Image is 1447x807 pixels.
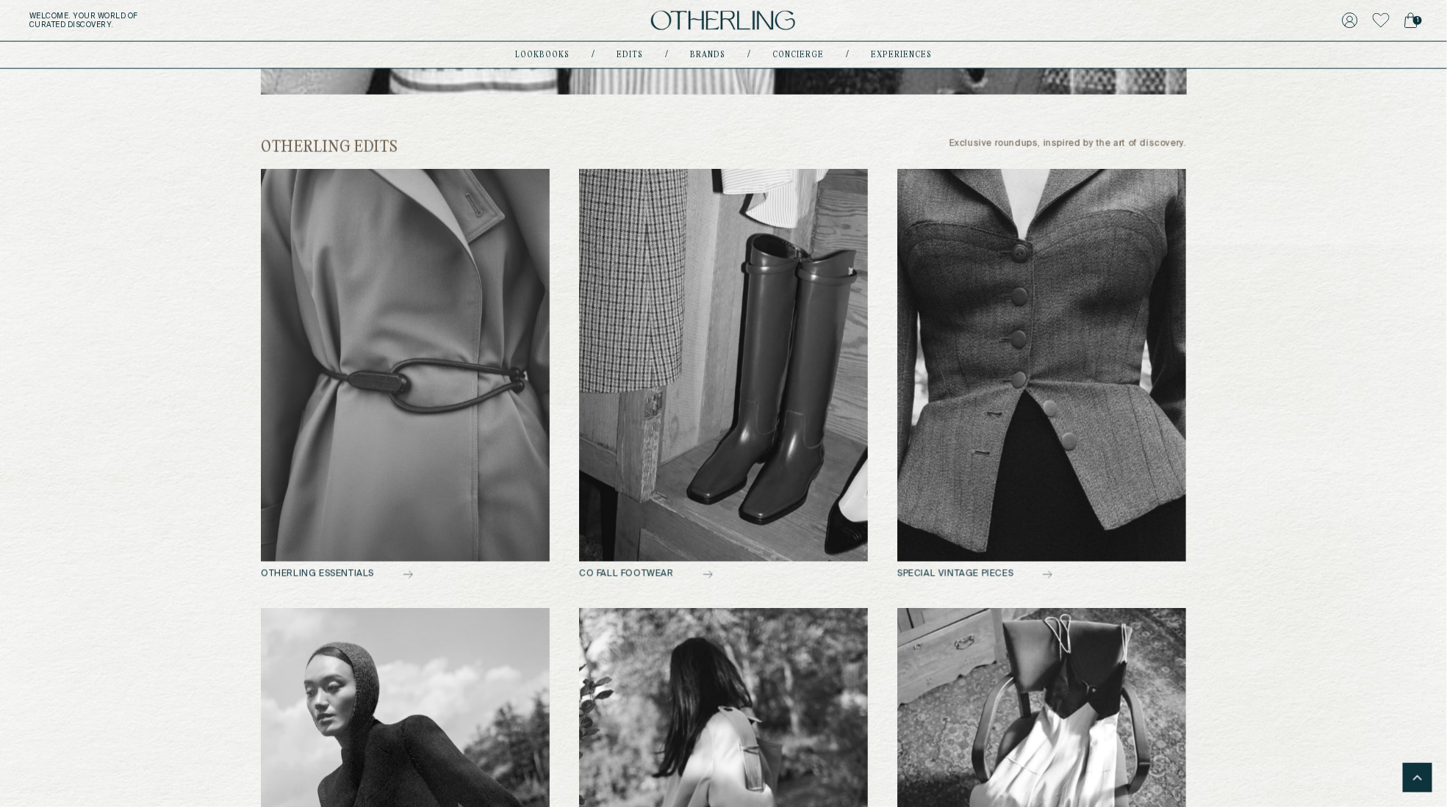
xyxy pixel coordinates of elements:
img: common shop [579,169,868,562]
p: Exclusive roundups, inspired by the art of discovery. [949,139,1187,157]
div: / [846,49,849,61]
div: / [592,49,595,61]
h2: SPECIAL VINTAGE PIECES [897,569,1186,579]
h2: OTHERLING ESSENTIALS [261,569,550,579]
a: lookbooks [515,51,570,59]
a: SPECIAL VINTAGE PIECES [897,169,1186,579]
a: OTHERLING ESSENTIALS [261,169,550,579]
span: 1 [1413,16,1422,25]
a: experiences [871,51,932,59]
h2: otherling edits [261,139,398,157]
a: Edits [617,51,643,59]
div: / [747,49,750,61]
a: Brands [690,51,725,59]
a: 1 [1404,10,1418,31]
a: CO FALL FOOTWEAR [579,169,868,579]
h2: CO FALL FOOTWEAR [579,569,868,579]
div: / [665,49,668,61]
img: logo [651,11,795,31]
img: common shop [897,169,1186,562]
img: common shop [261,169,550,562]
h5: Welcome . Your world of curated discovery. [29,12,446,29]
a: concierge [772,51,824,59]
